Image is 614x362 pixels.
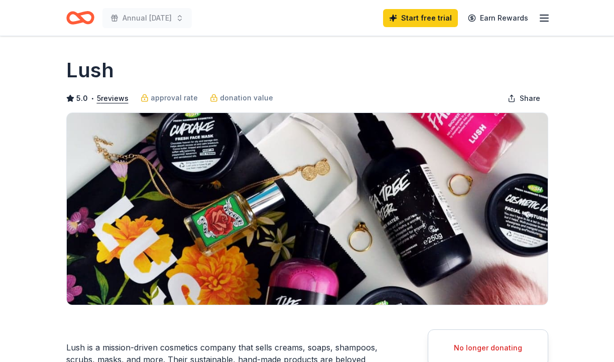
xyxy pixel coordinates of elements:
[66,56,114,84] h1: Lush
[122,12,172,24] span: Annual [DATE]
[141,92,198,104] a: approval rate
[102,8,192,28] button: Annual [DATE]
[500,88,548,108] button: Share
[462,9,534,27] a: Earn Rewards
[383,9,458,27] a: Start free trial
[520,92,540,104] span: Share
[220,92,273,104] span: donation value
[76,92,88,104] span: 5.0
[90,94,94,102] span: •
[440,342,536,354] div: No longer donating
[97,92,129,104] button: 5reviews
[151,92,198,104] span: approval rate
[210,92,273,104] a: donation value
[66,6,94,30] a: Home
[67,113,548,305] img: Image for Lush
